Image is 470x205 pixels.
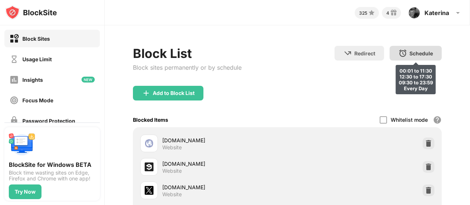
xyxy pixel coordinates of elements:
[162,160,288,168] div: [DOMAIN_NAME]
[391,117,428,123] div: Whitelist mode
[399,68,433,74] div: 00:01 to 11:30
[162,136,288,144] div: [DOMAIN_NAME]
[424,9,449,17] div: Katerina
[409,50,433,56] div: Schedule
[9,170,95,182] div: Block time wasting sites on Edge, Firefox and Chrome with one app!
[354,50,375,56] div: Redirect
[22,56,52,62] div: Usage Limit
[162,183,288,191] div: [DOMAIN_NAME]
[367,8,376,17] img: points-small.svg
[399,85,433,91] div: Every Day
[10,75,19,84] img: insights-off.svg
[9,161,95,168] div: BlockSite for Windows BETA
[10,55,19,64] img: time-usage-off.svg
[386,10,389,16] div: 4
[145,186,153,195] img: favicons
[133,117,168,123] div: Blocked Items
[22,36,50,42] div: Block Sites
[162,191,182,198] div: Website
[162,144,182,151] div: Website
[22,77,43,83] div: Insights
[389,8,398,17] img: reward-small.svg
[153,90,195,96] div: Add to Block List
[22,97,53,103] div: Focus Mode
[15,189,36,195] div: Try Now
[10,34,19,43] img: block-on.svg
[145,139,153,148] img: favicons
[359,10,367,16] div: 325
[10,96,19,105] img: focus-off.svg
[399,80,433,85] div: 09:30 to 23:59
[5,5,57,20] img: logo-blocksite.svg
[399,74,433,80] div: 12:30 to 17:30
[82,77,95,83] img: new-icon.svg
[162,168,182,174] div: Website
[408,7,420,19] img: AOh14Ghcoz-vbKNIXyN8wzMeS_RBQVsJFbQb5G3hHCzy7g
[9,132,35,158] img: push-desktop.svg
[10,116,19,125] img: password-protection-off.svg
[22,118,75,124] div: Password Protection
[145,162,153,171] img: favicons
[133,46,242,61] div: Block List
[133,64,242,71] div: Block sites permanently or by schedule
